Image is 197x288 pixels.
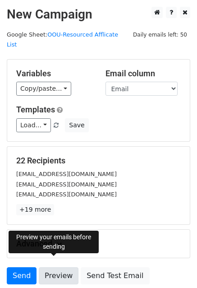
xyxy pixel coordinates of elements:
small: [EMAIL_ADDRESS][DOMAIN_NAME] [16,171,117,177]
h5: 22 Recipients [16,156,181,166]
small: [EMAIL_ADDRESS][DOMAIN_NAME] [16,181,117,188]
button: Save [65,118,88,132]
iframe: Chat Widget [152,245,197,288]
a: Copy/paste... [16,82,71,96]
a: Load... [16,118,51,132]
a: +19 more [16,204,54,215]
small: [EMAIL_ADDRESS][DOMAIN_NAME] [16,191,117,198]
a: Templates [16,105,55,114]
h2: New Campaign [7,7,190,22]
a: Preview [39,267,78,284]
a: OOU-Resourced Afflicate List [7,31,118,48]
small: Google Sheet: [7,31,118,48]
a: Daily emails left: 50 [130,31,190,38]
a: Send Test Email [81,267,149,284]
a: Send [7,267,37,284]
h5: Email column [105,69,181,79]
span: Daily emails left: 50 [130,30,190,40]
h5: Variables [16,69,92,79]
div: Preview your emails before sending [9,231,99,253]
